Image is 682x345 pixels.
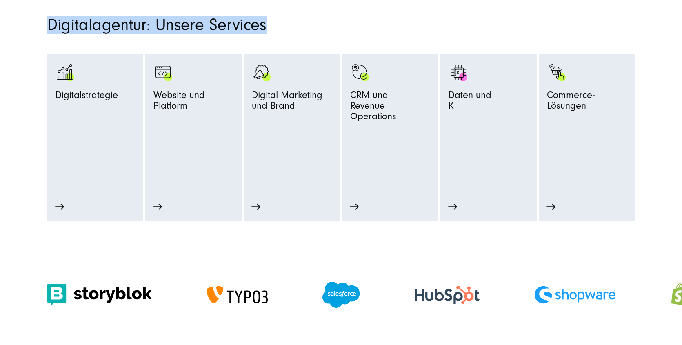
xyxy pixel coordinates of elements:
img: TYPO3 Gold Memeber Agentur - Digitalagentur für TYPO3 CMS Entwicklung SUNZINET [207,286,268,303]
img: Shopware Partner Agentur - Digitalagentur SUNZINET [534,286,616,304]
img: Storyblok logo Storyblok Headless CMS Agentur SUNZINET (1) [47,284,152,306]
img: HubSpot Gold Partner Agentur - Digitalagentur SUNZINET [415,286,480,304]
a: Bild eines Fingers, der auf einen schwarzen Einkaufswagen mit grünen Akzenten klickt: Digitalagen... [547,62,627,183]
a: analytics-graph-bar-business analytics-graph-bar-business_white Digitalstrategie [56,62,136,183]
a: advertising-megaphone-business-products_black advertising-megaphone-business-products_white Digit... [252,62,332,165]
img: Salesforce Partner Agentur - Digitalagentur SUNZINET [322,282,360,308]
span: Daten und KI [449,90,491,115]
a: Symbol mit einem Haken und einem Dollarzeichen. monetization-approve-business-products_white CRM ... [350,62,430,183]
a: KI 1 KI 1 Daten undKI [449,62,529,165]
span: Digital Marketing und Brand [252,90,322,115]
span: CRM und Revenue Operations [350,90,430,126]
span: Digitalstrategie [56,90,118,104]
span: Commerce-Lösungen [547,90,627,115]
h2: Digitalagentur: Unsere Services [47,17,435,33]
span: Website und Platform [153,90,233,115]
a: Browser Symbol als Zeichen für Web Development - Digitalagentur SUNZINET programming-browser-prog... [153,62,233,183]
